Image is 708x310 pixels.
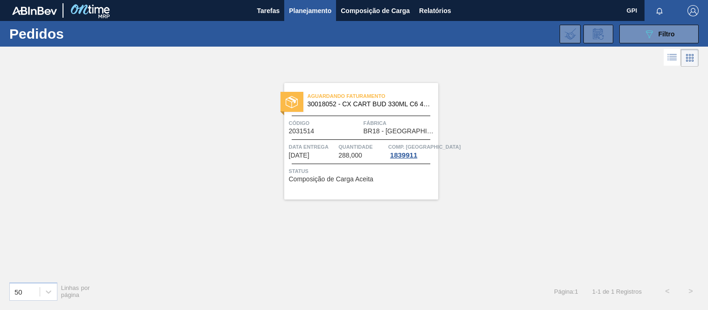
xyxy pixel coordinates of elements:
span: Status [289,166,436,176]
div: Visão em Lista [664,49,681,67]
span: 30018052 - CX CART BUD 330ML C6 429 298G [308,101,431,108]
div: 50 [14,288,22,296]
span: Comp. Carga [388,142,461,152]
button: < [656,280,679,303]
span: Linhas por página [61,284,90,298]
span: Data entrega [289,142,336,152]
div: 1839911 [388,152,419,159]
span: Fábrica [364,118,436,128]
img: status [286,96,298,108]
span: 288,000 [338,152,362,159]
span: Aguardando Faturamento [308,91,438,101]
div: Visão em Cards [681,49,699,67]
span: Código [289,118,361,128]
span: BR18 - Pernambuco [364,128,436,135]
div: Importar Negociações dos Pedidos [560,25,581,43]
div: Solicitação de Revisão de Pedidos [583,25,613,43]
span: Página : 1 [554,288,578,295]
span: Quantidade [338,142,386,152]
span: 22/10/2025 [289,152,309,159]
a: Comp. [GEOGRAPHIC_DATA]1839911 [388,142,436,159]
span: Relatórios [419,5,451,16]
button: Notificações [645,4,674,17]
span: Planejamento [289,5,331,16]
span: Composição de Carga [341,5,410,16]
span: Composição de Carga Aceita [289,176,373,183]
h1: Pedidos [9,28,143,39]
button: Filtro [619,25,699,43]
img: TNhmsLtSVTkK8tSr43FrP2fwEKptu5GPRR3wAAAABJRU5ErkJggg== [12,7,57,15]
button: > [679,280,702,303]
span: 2031514 [289,128,315,135]
span: Tarefas [257,5,280,16]
span: 1 - 1 de 1 Registros [592,288,642,295]
img: Logout [687,5,699,16]
a: statusAguardando Faturamento30018052 - CX CART BUD 330ML C6 429 298GCódigo2031514FábricaBR18 - [G... [270,83,438,200]
span: Filtro [659,30,675,38]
